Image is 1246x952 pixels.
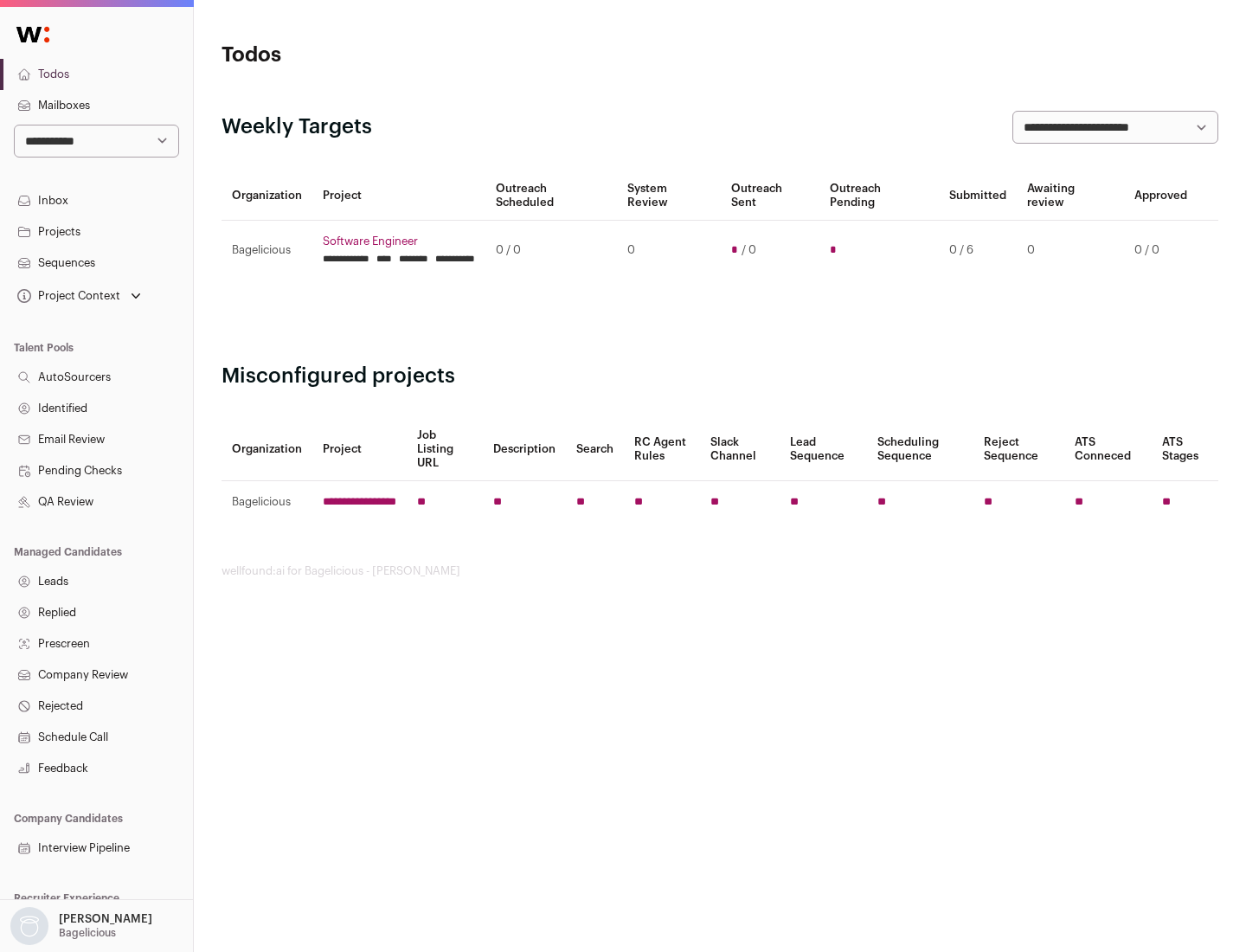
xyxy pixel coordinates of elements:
[222,42,554,69] h1: Todos
[312,171,485,221] th: Project
[721,171,820,221] th: Outreach Sent
[14,289,120,303] div: Project Context
[222,481,312,524] td: Bagelicious
[819,171,938,221] th: Outreach Pending
[742,243,756,257] span: / 0
[7,907,156,945] button: Open dropdown
[624,418,699,481] th: RC Agent Rules
[780,418,867,481] th: Lead Sequence
[222,363,1218,390] h2: Misconfigured projects
[1152,418,1218,481] th: ATS Stages
[1017,171,1124,221] th: Awaiting review
[1017,221,1124,280] td: 0
[222,564,1218,578] footer: wellfound:ai for Bagelicious - [PERSON_NAME]
[312,418,407,481] th: Project
[617,171,720,221] th: System Review
[973,418,1065,481] th: Reject Sequence
[1124,171,1198,221] th: Approved
[867,418,973,481] th: Scheduling Sequence
[59,926,116,940] p: Bagelicious
[1124,221,1198,280] td: 0 / 0
[59,912,152,926] p: [PERSON_NAME]
[7,17,59,52] img: Wellfound
[939,171,1017,221] th: Submitted
[222,171,312,221] th: Organization
[700,418,780,481] th: Slack Channel
[617,221,720,280] td: 0
[485,171,617,221] th: Outreach Scheduled
[939,221,1017,280] td: 0 / 6
[222,418,312,481] th: Organization
[485,221,617,280] td: 0 / 0
[323,235,475,248] a: Software Engineer
[566,418,624,481] th: Search
[14,284,145,308] button: Open dropdown
[483,418,566,481] th: Description
[407,418,483,481] th: Job Listing URL
[222,113,372,141] h2: Weekly Targets
[222,221,312,280] td: Bagelicious
[10,907,48,945] img: nopic.png
[1064,418,1151,481] th: ATS Conneced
